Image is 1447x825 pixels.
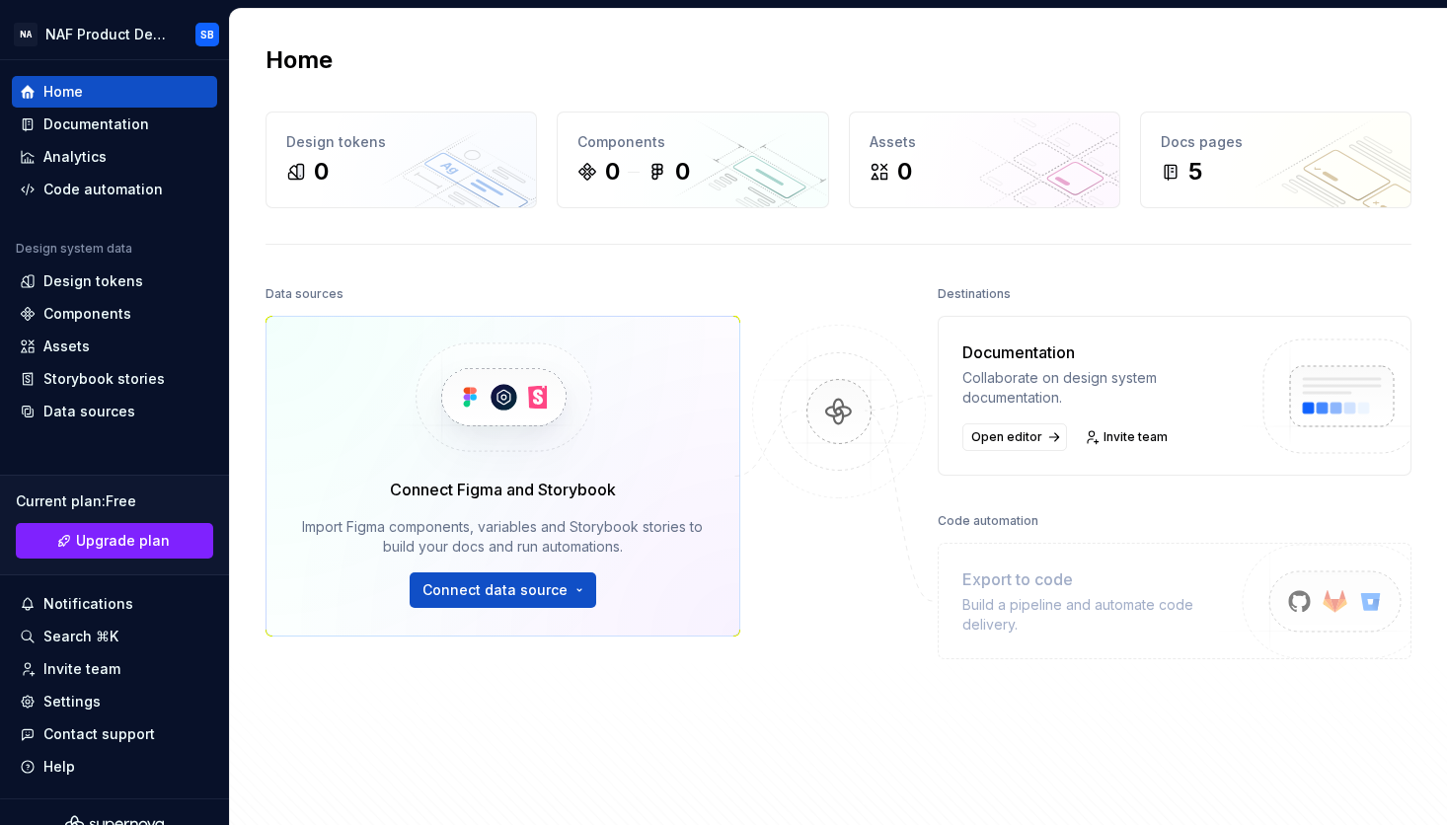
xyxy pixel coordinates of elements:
[12,653,217,685] a: Invite team
[266,112,537,208] a: Design tokens0
[12,718,217,750] button: Contact support
[12,141,217,173] a: Analytics
[12,621,217,652] button: Search ⌘K
[43,594,133,614] div: Notifications
[1161,132,1391,152] div: Docs pages
[962,595,1242,635] div: Build a pipeline and automate code delivery.
[12,109,217,140] a: Documentation
[962,567,1242,591] div: Export to code
[12,686,217,717] a: Settings
[286,132,516,152] div: Design tokens
[390,478,616,501] div: Connect Figma and Storybook
[849,112,1120,208] a: Assets0
[16,523,213,559] a: Upgrade plan
[12,265,217,297] a: Design tokens
[4,13,225,55] button: NANAF Product DesignSB
[43,692,101,712] div: Settings
[200,27,214,42] div: SB
[12,588,217,620] button: Notifications
[870,132,1100,152] div: Assets
[897,156,912,187] div: 0
[76,531,170,551] span: Upgrade plan
[43,337,90,356] div: Assets
[43,369,165,389] div: Storybook stories
[12,76,217,108] a: Home
[557,112,828,208] a: Components00
[1188,156,1202,187] div: 5
[577,132,807,152] div: Components
[12,331,217,362] a: Assets
[12,174,217,205] a: Code automation
[12,298,217,330] a: Components
[43,82,83,102] div: Home
[16,241,132,257] div: Design system data
[410,572,596,608] button: Connect data source
[422,580,568,600] span: Connect data source
[294,517,712,557] div: Import Figma components, variables and Storybook stories to build your docs and run automations.
[14,23,38,46] div: NA
[266,280,343,308] div: Data sources
[962,368,1242,408] div: Collaborate on design system documentation.
[43,402,135,421] div: Data sources
[43,114,149,134] div: Documentation
[675,156,690,187] div: 0
[43,147,107,167] div: Analytics
[938,507,1038,535] div: Code automation
[971,429,1042,445] span: Open editor
[605,156,620,187] div: 0
[43,724,155,744] div: Contact support
[43,304,131,324] div: Components
[43,627,118,646] div: Search ⌘K
[43,659,120,679] div: Invite team
[12,751,217,783] button: Help
[1104,429,1168,445] span: Invite team
[16,491,213,511] div: Current plan : Free
[43,180,163,199] div: Code automation
[1079,423,1177,451] a: Invite team
[938,280,1011,308] div: Destinations
[962,340,1242,364] div: Documentation
[266,44,333,76] h2: Home
[12,396,217,427] a: Data sources
[45,25,172,44] div: NAF Product Design
[12,363,217,395] a: Storybook stories
[1140,112,1411,208] a: Docs pages5
[962,423,1067,451] a: Open editor
[43,271,143,291] div: Design tokens
[43,757,75,777] div: Help
[314,156,329,187] div: 0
